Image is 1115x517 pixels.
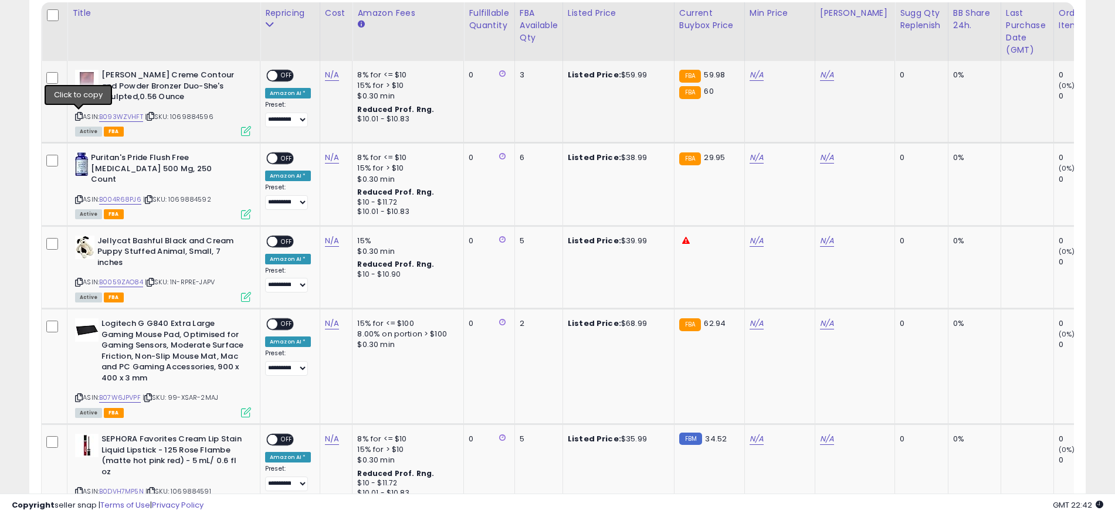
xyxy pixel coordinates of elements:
[900,236,939,246] div: 0
[704,69,725,80] span: 59.98
[357,236,455,246] div: 15%
[568,433,621,444] b: Listed Price:
[520,7,558,44] div: FBA Available Qty
[679,70,701,83] small: FBA
[900,434,939,444] div: 0
[357,152,455,163] div: 8% for <= $10
[705,433,727,444] span: 34.52
[679,318,701,331] small: FBA
[1053,499,1103,511] span: 2025-08-13 22:42 GMT
[704,152,725,163] span: 29.95
[679,86,701,99] small: FBA
[325,7,348,19] div: Cost
[72,7,255,19] div: Title
[265,101,311,127] div: Preset:
[12,499,55,511] strong: Copyright
[277,319,296,329] span: OFF
[101,318,244,386] b: Logitech G G840 Extra Large Gaming Mouse Pad, Optimised for Gaming Sensors, Moderate Surface Fric...
[520,152,554,163] div: 6
[357,7,459,19] div: Amazon Fees
[750,152,764,164] a: N/A
[357,207,455,217] div: $10.01 - $10.83
[101,434,244,480] b: SEPHORA Favorites Cream Lip Stain Liquid Lipstick - 125 Rose Flambe (matte hot pink red) - 5 mL/ ...
[1059,81,1075,90] small: (0%)
[75,70,99,93] img: 31WItd25uxL._SL40_.jpg
[1059,318,1106,329] div: 0
[568,70,665,80] div: $59.99
[357,70,455,80] div: 8% for <= $10
[75,209,102,219] span: All listings currently available for purchase on Amazon
[99,112,143,122] a: B093WZVHFT
[568,7,669,19] div: Listed Price
[75,236,94,259] img: 41pQodxXOCL._SL40_.jpg
[568,152,665,163] div: $38.99
[75,127,102,137] span: All listings currently available for purchase on Amazon
[750,318,764,329] a: N/A
[99,277,143,287] a: B0059ZAO84
[325,433,339,445] a: N/A
[325,69,339,81] a: N/A
[265,452,311,462] div: Amazon AI *
[820,433,834,445] a: N/A
[75,318,99,342] img: 31xeng5o1vL._SL40_.jpg
[75,70,251,135] div: ASIN:
[357,468,434,478] b: Reduced Prof. Rng.
[99,393,141,403] a: B07W6JPVPF
[679,7,740,32] div: Current Buybox Price
[953,434,992,444] div: 0%
[357,434,455,444] div: 8% for <= $10
[357,91,455,101] div: $0.30 min
[325,318,339,329] a: N/A
[1059,236,1106,246] div: 0
[820,235,834,247] a: N/A
[357,444,455,455] div: 15% for > $10
[265,349,311,376] div: Preset:
[101,70,244,106] b: [PERSON_NAME] Creme Contour and Powder Bronzer Duo-She's Sculpted,0.56 Ounce
[469,434,505,444] div: 0
[277,236,296,246] span: OFF
[357,19,364,30] small: Amazon Fees.
[520,236,554,246] div: 5
[469,7,509,32] div: Fulfillable Quantity
[520,318,554,329] div: 2
[568,235,621,246] b: Listed Price:
[679,152,701,165] small: FBA
[265,183,311,210] div: Preset:
[357,163,455,174] div: 15% for > $10
[1059,445,1075,454] small: (0%)
[265,171,311,181] div: Amazon AI *
[104,127,124,137] span: FBA
[265,88,311,98] div: Amazon AI *
[1059,164,1075,173] small: (0%)
[104,408,124,418] span: FBA
[568,434,665,444] div: $35.99
[1059,434,1106,444] div: 0
[75,152,251,217] div: ASIN:
[75,236,251,301] div: ASIN:
[265,336,311,347] div: Amazon AI *
[1059,7,1102,32] div: Ordered Items
[820,69,834,81] a: N/A
[1059,257,1106,267] div: 0
[265,267,311,293] div: Preset:
[100,499,150,511] a: Terms of Use
[953,152,992,163] div: 0%
[104,292,124,302] span: FBA
[679,433,702,445] small: FBM
[325,235,339,247] a: N/A
[75,152,88,176] img: 41dCt6B-4sL._SL40_.jpg
[75,292,102,302] span: All listings currently available for purchase on Amazon
[357,339,455,350] div: $0.30 min
[91,152,233,188] b: Puritan's Pride Flush Free [MEDICAL_DATA] 500 Mg, 250 Count
[469,152,505,163] div: 0
[1006,7,1049,56] div: Last Purchase Date (GMT)
[357,80,455,91] div: 15% for > $10
[143,195,211,204] span: | SKU: 1069884592
[520,434,554,444] div: 5
[469,70,505,80] div: 0
[469,236,505,246] div: 0
[568,152,621,163] b: Listed Price:
[265,254,311,264] div: Amazon AI *
[1059,91,1106,101] div: 0
[12,500,204,511] div: seller snap | |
